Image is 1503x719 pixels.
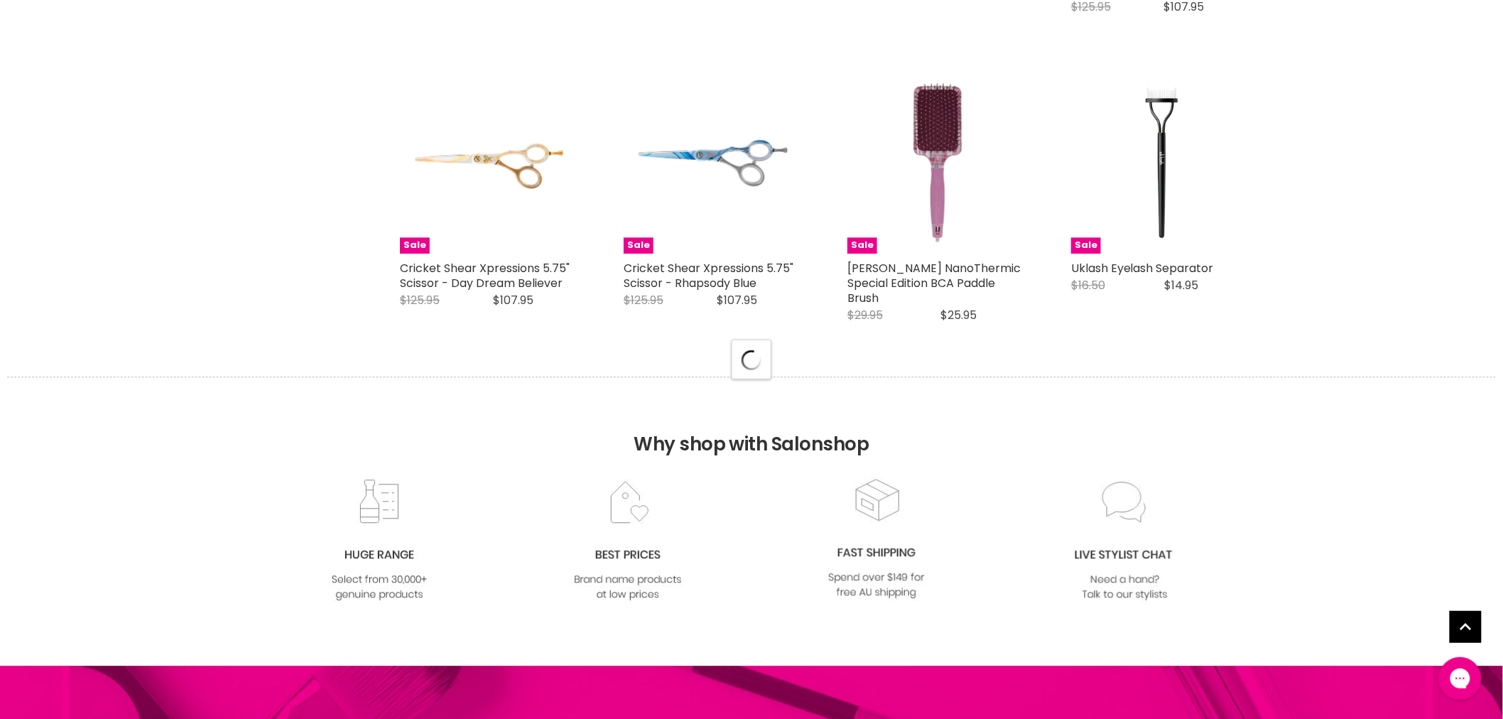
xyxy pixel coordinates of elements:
a: Cricket Shear Xpressions 5.75" Scissor - Rhapsody Blue [624,260,793,291]
span: $14.95 [1165,277,1199,293]
span: Sale [624,237,653,254]
img: Olivia Garden NanoThermic Special Edition BCA Paddle Brush [847,72,1029,254]
a: Cricket Shear Xpressions 5.75" Scissor - Rhapsody Blue Cricket Shear Xpressions 5.75" Scissor - R... [624,72,805,254]
a: Cricket Shear Xpressions 5.75" Scissor - Day Dream Believer Cricket Shear Xpressions 5.75" Scisso... [400,72,581,254]
img: range2_8cf790d4-220e-469f-917d-a18fed3854b6.jpg [322,479,437,603]
span: Sale [1071,237,1101,254]
span: $125.95 [624,292,663,308]
span: $29.95 [847,307,883,323]
span: $125.95 [400,292,440,308]
span: $16.50 [1071,277,1105,293]
span: Sale [400,237,430,254]
a: Olivia Garden NanoThermic Special Edition BCA Paddle Brush Sale [847,72,1029,254]
h2: Why shop with Salonshop [7,377,1496,477]
img: chat_c0a1c8f7-3133-4fc6-855f-7264552747f6.jpg [1068,479,1183,603]
img: Uklash Eyelash Separator [1094,72,1229,254]
span: Sale [847,237,877,254]
img: fast.jpg [819,477,934,601]
iframe: Gorgias live chat messenger [1432,652,1489,705]
a: Back to top [1450,611,1482,643]
img: Cricket Shear Xpressions 5.75" Scissor - Rhapsody Blue [624,75,805,252]
img: Cricket Shear Xpressions 5.75" Scissor - Day Dream Believer [400,75,581,252]
a: Cricket Shear Xpressions 5.75" Scissor - Day Dream Believer [400,260,570,291]
span: Back to top [1450,611,1482,648]
a: Uklash Eyelash Separator Sale [1071,72,1252,254]
a: [PERSON_NAME] NanoThermic Special Edition BCA Paddle Brush [847,260,1021,306]
span: $107.95 [493,292,533,308]
img: prices.jpg [570,479,685,603]
a: Uklash Eyelash Separator [1071,260,1214,276]
span: $25.95 [940,307,977,323]
span: $107.95 [717,292,757,308]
